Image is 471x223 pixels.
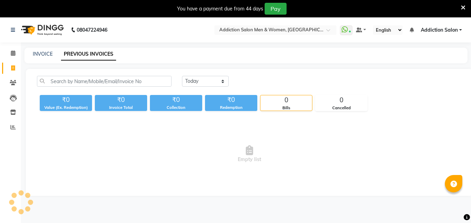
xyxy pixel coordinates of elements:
div: ₹0 [150,95,202,105]
div: Value (Ex. Redemption) [40,105,92,111]
div: ₹0 [95,95,147,105]
div: Bills [260,105,312,111]
div: ₹0 [40,95,92,105]
iframe: chat widget [442,195,464,216]
div: 0 [316,95,367,105]
span: Addiction Salon [421,26,458,34]
button: Pay [265,3,287,15]
span: Empty list [37,119,462,189]
img: logo [18,20,66,40]
div: 0 [260,95,312,105]
a: PREVIOUS INVOICES [61,48,116,61]
div: ₹0 [205,95,257,105]
div: You have a payment due from 44 days [177,5,263,13]
div: Collection [150,105,202,111]
div: Invoice Total [95,105,147,111]
input: Search by Name/Mobile/Email/Invoice No [37,76,172,87]
a: INVOICE [33,51,53,57]
div: Redemption [205,105,257,111]
b: 08047224946 [77,20,107,40]
div: Cancelled [316,105,367,111]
